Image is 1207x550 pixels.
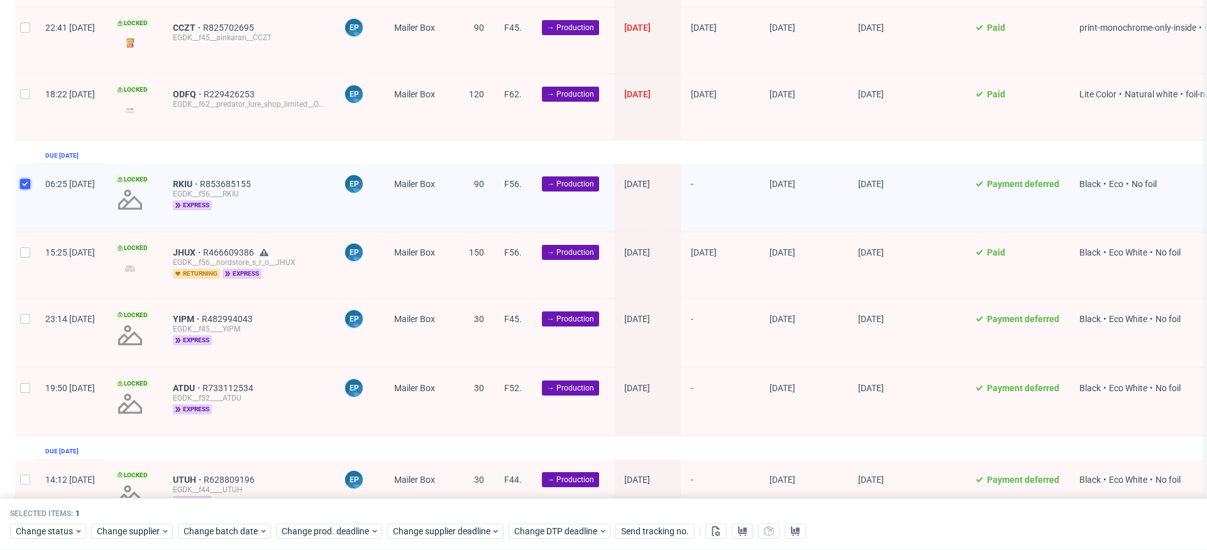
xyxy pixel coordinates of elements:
span: [DATE] [769,23,795,33]
span: Payment deferred [987,383,1059,393]
a: UTUH [173,475,204,485]
a: ATDU [173,383,202,393]
span: Eco White [1109,247,1147,257]
span: Paid [987,247,1005,257]
span: Change supplier deadline [393,526,491,538]
span: [DATE] [624,89,651,99]
a: YIPM [173,314,202,324]
figcaption: EP [345,379,363,397]
span: 22:41 [DATE] [45,23,95,33]
img: no_design.png [115,389,145,419]
span: Mailer Box [394,89,435,99]
span: • [1196,23,1204,33]
span: [DATE] [858,314,884,324]
span: 30 [474,475,484,485]
div: EGDK__f45____YIPM [173,324,324,334]
img: version_two_editor_design.png [115,102,145,119]
span: Black [1079,247,1101,257]
span: - [691,475,749,512]
span: F56. [504,179,522,189]
span: Locked [115,470,150,480]
span: Mailer Box [394,179,435,189]
span: Payment deferred [987,475,1059,485]
a: R466609386 [203,247,256,257]
span: [DATE] [858,23,884,33]
span: [DATE] [691,247,717,257]
span: → Production [547,89,594,100]
span: [DATE] [769,383,795,393]
span: [DATE] [624,314,650,324]
figcaption: EP [345,175,363,193]
span: • [1123,179,1132,189]
figcaption: EP [345,85,363,103]
a: R628809196 [204,475,257,485]
span: Mailer Box [394,23,435,33]
span: Mailer Box [394,475,435,485]
span: express [173,200,212,210]
span: • [1147,475,1155,485]
div: EGDK__f52____ATDU [173,393,324,403]
span: • [1101,247,1109,257]
span: express [173,404,212,414]
span: Natural white [1125,89,1177,99]
span: Locked [115,379,150,389]
img: no_design.png [115,480,145,510]
span: Eco White [1109,314,1147,324]
span: 90 [474,23,484,33]
span: RKIU [173,179,200,189]
span: - [691,314,749,352]
div: EGDK__f44____UTUH [173,485,324,495]
span: [DATE] [769,179,795,189]
span: Mailer Box [394,247,435,257]
span: • [1101,383,1109,393]
span: 120 [469,89,484,99]
figcaption: EP [345,244,363,261]
span: F45. [504,314,522,324]
span: Change supplier [97,526,161,538]
span: • [1101,179,1109,189]
a: JHUX [173,247,203,257]
span: Payment deferred [987,179,1059,189]
span: Change status [16,526,74,538]
span: F44. [504,475,522,485]
span: Locked [115,18,150,28]
span: [DATE] [769,475,795,485]
span: Change DTP deadline [514,526,598,538]
span: • [1101,314,1109,324]
span: - [691,179,749,217]
span: No foil [1155,383,1181,393]
a: R853685155 [200,179,253,189]
img: no_design.png [115,320,145,350]
a: ODFQ [173,89,204,99]
span: F52. [504,383,522,393]
span: → Production [547,474,594,485]
span: 14:12 [DATE] [45,475,95,485]
span: Paid [987,89,1005,99]
span: [DATE] [691,89,717,99]
span: [DATE] [624,247,650,257]
span: Black [1079,179,1101,189]
span: → Production [547,178,594,190]
span: • [1147,314,1155,324]
a: CCZT [173,23,203,33]
a: R825702695 [203,23,256,33]
span: No foil [1132,179,1157,189]
a: R482994043 [202,314,255,324]
span: [DATE] [624,383,650,393]
span: F62. [504,89,522,99]
span: [DATE] [858,179,884,189]
span: 15:25 [DATE] [45,247,95,257]
span: • [1101,475,1109,485]
span: express [173,335,212,345]
span: Selected items: [10,509,73,519]
span: Black [1079,314,1101,324]
span: Black [1079,475,1101,485]
span: [DATE] [858,247,884,257]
